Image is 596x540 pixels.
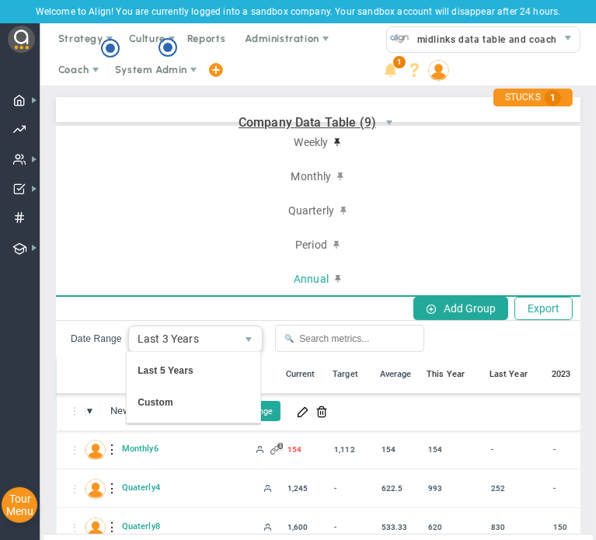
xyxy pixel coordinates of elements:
[377,517,423,538] div: 533.333
[69,521,85,535] div: Drag to reorder
[85,517,106,538] img: Sudhir Dakshinamurthy
[71,332,122,346] label: Date Range
[423,439,478,461] div: 154
[119,482,220,493] span: Quaterly4
[127,355,260,388] li: Last 5 Years
[85,404,95,418] span: ▼
[85,440,106,460] img: Sudhir Dakshinamurthy
[283,439,329,461] div: 154
[329,439,376,461] div: 1,112
[493,89,573,106] div: STUCKS
[423,517,478,538] div: 620
[127,387,260,420] li: Custom
[514,297,573,320] button: Export
[245,33,319,44] span: Administration
[58,64,89,75] span: Coach
[119,521,220,532] span: Quaterly8
[115,64,187,75] span: System Admin
[58,33,103,44] span: Strategy
[129,326,236,352] span: Last 3 Years
[255,444,264,454] span: Manually Updated
[69,405,91,417] span: Drag to reorder categories
[288,204,334,218] span: Quarterly
[377,478,423,500] div: 622.5
[270,445,280,455] span: Original Target that is linked 1 time
[329,517,376,538] div: -
[85,479,106,499] img: Sudhir Dakshinamurthy
[428,60,449,81] img: 64089.Person.photo
[275,325,424,352] input: Search metrics...
[486,517,541,538] div: 830
[413,297,508,320] button: Add Group
[235,326,262,352] span: select
[557,27,580,52] span: select
[378,54,403,85] li: Announcements
[69,443,85,457] div: Drag to reorder
[284,332,294,346] span: 🔍
[291,169,331,183] span: Monthly
[390,29,410,48] img: 33606.Company.photo
[239,110,377,136] span: Company Data Table (9)
[403,54,427,85] li: Help & Frequently Asked Questions (FAQ)
[129,33,166,44] span: Culture
[294,272,329,286] span: Annual
[263,522,272,531] span: Manually Updated
[119,443,220,455] span: Monthly6
[277,442,284,450] span: 1
[423,370,478,379] div: This Year
[486,370,541,379] div: Last Year
[377,439,423,461] div: 154
[283,517,329,538] div: 1,600
[295,238,327,252] span: Period
[283,368,329,381] div: Current
[423,478,478,500] div: 993
[294,135,328,149] span: Weekly
[329,478,376,500] div: -
[376,110,403,136] span: select
[263,483,272,493] span: Manually Updated
[377,368,423,381] div: Average
[545,90,561,106] span: 1
[486,478,541,500] div: 252
[69,482,85,496] div: Drag to reorder
[486,439,541,461] div: -
[283,478,329,500] div: 1,245
[329,368,376,381] div: Target
[104,399,186,423] span: Click to edit group name
[393,56,406,68] span: 1
[179,23,234,54] span: Reports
